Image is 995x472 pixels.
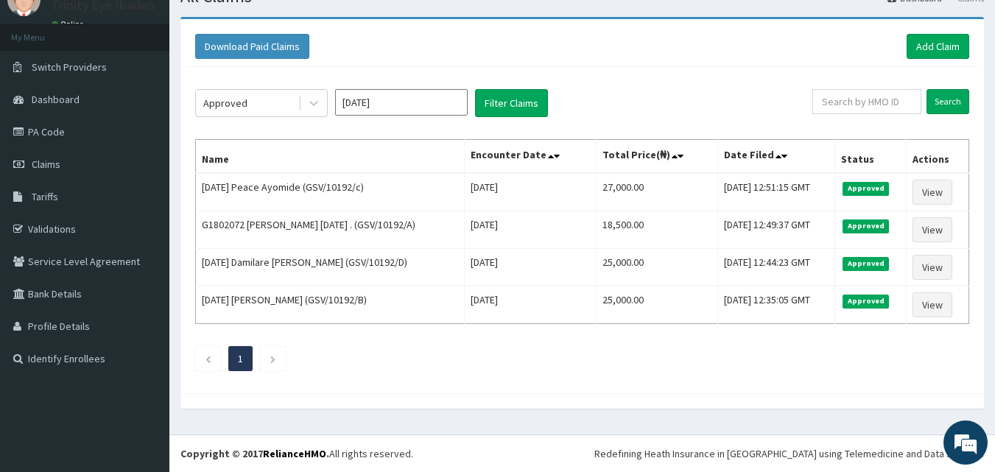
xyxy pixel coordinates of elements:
a: Next page [270,352,276,365]
td: [DATE] [465,173,596,211]
span: Dashboard [32,93,80,106]
td: [DATE] 12:44:23 GMT [718,249,835,286]
td: [DATE] Peace Ayomide (GSV/10192/c) [196,173,465,211]
td: 18,500.00 [596,211,717,249]
a: Online [52,19,87,29]
div: Approved [203,96,247,110]
div: Redefining Heath Insurance in [GEOGRAPHIC_DATA] using Telemedicine and Data Science! [594,446,984,461]
th: Status [835,140,907,174]
td: 27,000.00 [596,173,717,211]
a: RelianceHMO [263,447,326,460]
td: 25,000.00 [596,249,717,286]
a: Page 1 is your current page [238,352,243,365]
strong: Copyright © 2017 . [180,447,329,460]
span: Approved [843,257,889,270]
div: Minimize live chat window [242,7,277,43]
span: Claims [32,158,60,171]
span: Approved [843,182,889,195]
button: Filter Claims [475,89,548,117]
td: [DATE] [465,211,596,249]
td: [DATE] 12:49:37 GMT [718,211,835,249]
button: Download Paid Claims [195,34,309,59]
td: [DATE] [PERSON_NAME] (GSV/10192/B) [196,286,465,324]
span: Approved [843,219,889,233]
span: Tariffs [32,190,58,203]
a: View [913,180,952,205]
a: View [913,292,952,317]
th: Encounter Date [465,140,596,174]
textarea: Type your message and hit 'Enter' [7,315,281,367]
div: Chat with us now [77,82,247,102]
footer: All rights reserved. [169,434,995,472]
span: Approved [843,295,889,308]
input: Search [927,89,969,114]
th: Total Price(₦) [596,140,717,174]
td: G1802072 [PERSON_NAME] [DATE] . (GSV/10192/A) [196,211,465,249]
td: [DATE] Damilare [PERSON_NAME] (GSV/10192/D) [196,249,465,286]
td: [DATE] 12:35:05 GMT [718,286,835,324]
input: Search by HMO ID [812,89,921,114]
td: [DATE] [465,249,596,286]
a: View [913,255,952,280]
th: Name [196,140,465,174]
a: Add Claim [907,34,969,59]
a: Previous page [205,352,211,365]
th: Date Filed [718,140,835,174]
span: Switch Providers [32,60,107,74]
img: d_794563401_company_1708531726252_794563401 [27,74,60,110]
td: 25,000.00 [596,286,717,324]
a: View [913,217,952,242]
input: Select Month and Year [335,89,468,116]
td: [DATE] 12:51:15 GMT [718,173,835,211]
th: Actions [907,140,969,174]
td: [DATE] [465,286,596,324]
span: We're online! [85,142,203,291]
